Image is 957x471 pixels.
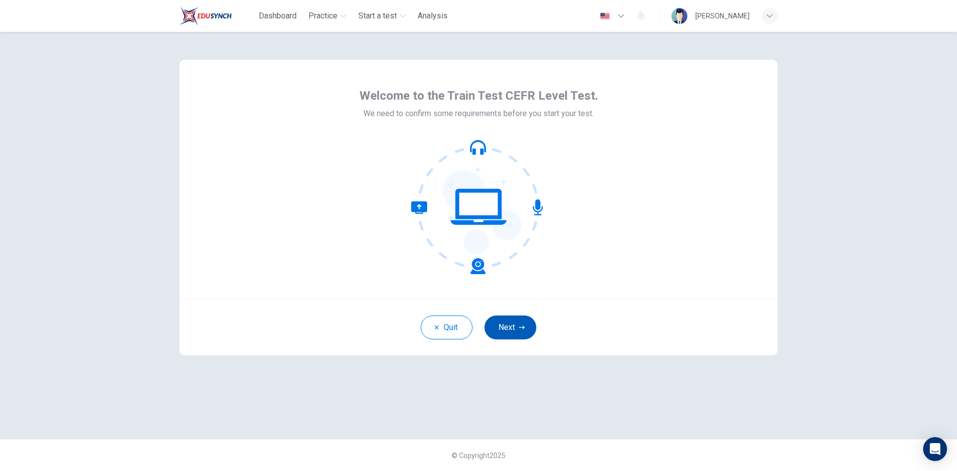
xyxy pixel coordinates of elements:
span: © Copyright 2025 [452,452,505,460]
span: Analysis [418,10,448,22]
button: Quit [421,315,473,339]
button: Practice [305,7,350,25]
div: [PERSON_NAME] [695,10,750,22]
img: Train Test logo [179,6,232,26]
img: Profile picture [671,8,687,24]
button: Dashboard [255,7,301,25]
div: Open Intercom Messenger [923,437,947,461]
span: Start a test [358,10,397,22]
span: Practice [309,10,337,22]
button: Next [484,315,536,339]
img: en [599,12,611,20]
span: Welcome to the Train Test CEFR Level Test. [359,88,598,104]
span: We need to confirm some requirements before you start your test. [363,108,594,120]
button: Start a test [354,7,410,25]
a: Train Test logo [179,6,255,26]
span: Dashboard [259,10,297,22]
button: Analysis [414,7,452,25]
